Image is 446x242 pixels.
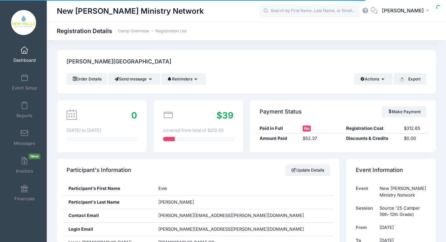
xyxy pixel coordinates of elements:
[63,223,153,236] div: Login Email
[354,73,393,85] button: Actions
[12,85,37,91] span: Event Setup
[401,125,429,132] div: $312.65
[343,125,401,132] div: Registration Cost
[118,29,149,34] a: Camp Overview
[256,135,300,142] div: Amount Paid
[63,209,153,222] div: Contact Email
[28,154,40,159] span: New
[158,199,194,205] span: [PERSON_NAME]
[376,202,426,221] td: Source '25 Camper (6th-12th Grade)
[16,168,33,174] span: Invoices
[9,98,40,122] a: Reports
[9,70,40,94] a: Event Setup
[356,182,376,202] td: Event
[158,213,304,218] span: [PERSON_NAME][EMAIL_ADDRESS][PERSON_NAME][DOMAIN_NAME]
[376,221,426,234] td: [DATE]
[155,29,187,34] a: Registration List
[108,73,160,85] button: Send message
[394,73,426,85] button: Export
[382,106,426,117] a: Make Payment
[9,43,40,66] a: Dashboard
[13,57,36,63] span: Dashboard
[382,7,424,14] span: [PERSON_NAME]
[356,161,403,180] h4: Event Information
[57,27,187,34] h1: Registration Details
[16,113,32,118] span: Reports
[376,182,426,202] td: New [PERSON_NAME] Ministry Network
[9,154,40,177] a: InvoicesNew
[66,161,131,180] h4: Participant's Information
[131,110,137,120] span: 0
[63,182,153,195] div: Participant's First Name
[299,135,343,142] div: $52.37
[356,202,376,221] td: Session
[286,165,330,176] a: Update Details
[14,141,35,146] span: Messages
[163,127,234,134] div: covered from total of $312.65
[259,4,359,18] input: Search by First Name, Last Name, or Email...
[161,73,206,85] button: Reminders
[158,186,167,191] span: Evie
[343,135,401,142] div: Discounts & Credits
[378,3,436,19] button: [PERSON_NAME]
[260,102,302,121] h4: Payment Status
[57,3,204,19] h1: New [PERSON_NAME] Ministry Network
[158,226,304,233] span: [PERSON_NAME][EMAIL_ADDRESS][PERSON_NAME][DOMAIN_NAME]
[256,125,300,132] div: Paid in Full
[9,126,40,149] a: Messages
[63,196,153,209] div: Participant's Last Name
[66,52,171,71] h4: [PERSON_NAME][GEOGRAPHIC_DATA]
[66,73,107,85] a: Order Details
[356,221,376,234] td: From
[14,196,35,202] span: Financials
[303,126,311,132] span: No
[9,181,40,205] a: Financials
[401,135,429,142] div: $0.00
[216,110,234,120] span: $39
[66,127,137,134] div: [DATE] to [DATE]
[11,10,36,35] img: New Wells Ministry Network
